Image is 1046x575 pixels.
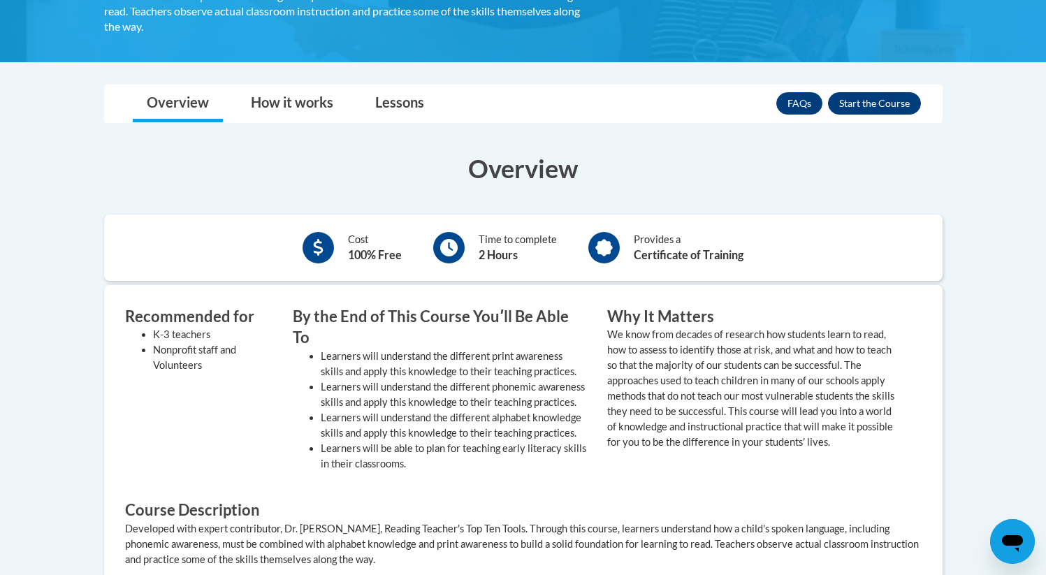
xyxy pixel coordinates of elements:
a: Lessons [361,85,438,122]
h3: Why It Matters [607,306,901,328]
li: Nonprofit staff and Volunteers [153,342,272,373]
div: Developed with expert contributor, Dr. [PERSON_NAME], Reading Teacher's Top Ten Tools. Through th... [125,521,922,567]
h3: Overview [104,151,943,186]
b: Certificate of Training [634,248,743,261]
div: Provides a [634,232,743,263]
p: We know from decades of research how students learn to read, how to assess to identify those at r... [607,327,901,450]
a: How it works [237,85,347,122]
li: K-3 teachers [153,327,272,342]
button: Enroll [828,92,921,115]
b: 100% Free [348,248,402,261]
li: Learners will understand the different print awareness skills and apply this knowledge to their t... [321,349,586,379]
li: Learners will be able to plan for teaching early literacy skills in their classrooms. [321,441,586,472]
a: Overview [133,85,223,122]
b: 2 Hours [479,248,518,261]
h3: Recommended for [125,306,272,328]
div: Cost [348,232,402,263]
iframe: Button to launch messaging window [990,519,1035,564]
a: FAQs [776,92,822,115]
h3: Course Description [125,500,922,521]
li: Learners will understand the different alphabet knowledge skills and apply this knowledge to thei... [321,410,586,441]
div: Time to complete [479,232,557,263]
li: Learners will understand the different phonemic awareness skills and apply this knowledge to thei... [321,379,586,410]
h3: By the End of This Course Youʹll Be Able To [293,306,586,349]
